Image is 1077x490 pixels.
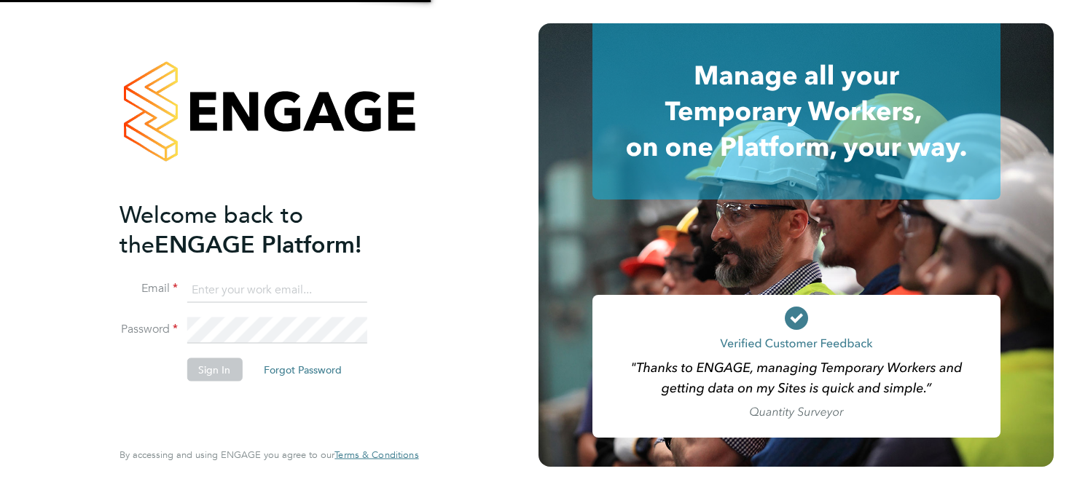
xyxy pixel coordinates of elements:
label: Password [120,322,178,337]
button: Sign In [187,358,242,382]
label: Email [120,281,178,296]
span: By accessing and using ENGAGE you agree to our [120,448,418,461]
span: Welcome back to the [120,200,303,258]
h2: ENGAGE Platform! [120,199,404,259]
input: Enter your work email... [187,277,367,303]
a: Terms & Conditions [334,449,418,461]
button: Forgot Password [252,358,353,382]
span: Terms & Conditions [334,448,418,461]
